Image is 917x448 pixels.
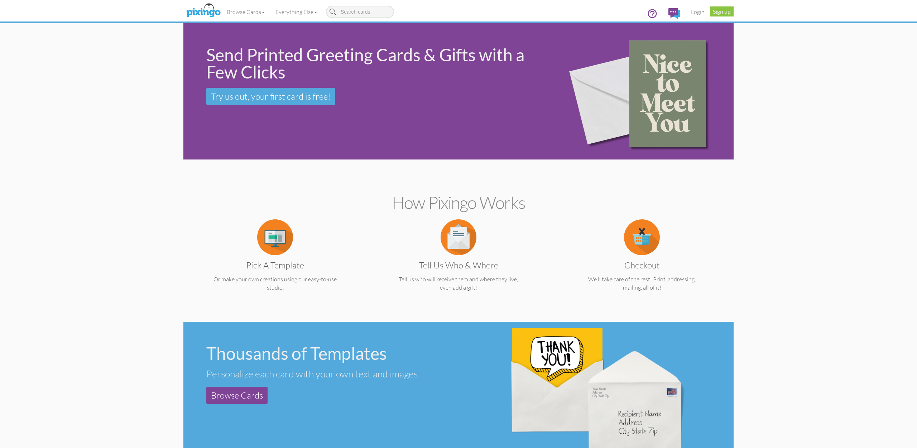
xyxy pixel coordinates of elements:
[270,3,322,21] a: Everything Else
[570,261,714,270] h3: Checkout
[206,46,544,81] div: Send Printed Greeting Cards & Gifts with a Few Clicks
[564,275,720,292] p: We'll take care of the rest! Print, addressing, mailing, all of it!
[211,91,331,102] span: Try us out, your first card is free!
[624,219,660,255] img: item.alt
[206,88,335,105] a: Try us out, your first card is free!
[381,275,536,292] p: Tell us who will receive them and where they live, even add a gift!
[197,275,353,292] p: Or make your own creations using our easy-to-use studio.
[206,345,453,362] div: Thousands of Templates
[441,219,476,255] img: item.alt
[197,233,353,292] a: Pick a Template Or make your own creations using our easy-to-use studio.
[206,368,453,380] div: Personalize each card with your own text and images.
[668,8,680,19] img: comments.svg
[203,261,347,270] h3: Pick a Template
[381,233,536,292] a: Tell us Who & Where Tell us who will receive them and where they live, even add a gift!
[206,387,268,404] a: Browse Cards
[686,3,710,21] a: Login
[257,219,293,255] img: item.alt
[221,3,270,21] a: Browse Cards
[710,6,734,16] a: Sign up
[564,233,720,292] a: Checkout We'll take care of the rest! Print, addressing, mailing, all of it!
[556,13,729,170] img: 15b0954d-2d2f-43ee-8fdb-3167eb028af9.png
[326,6,394,18] input: Search cards
[386,261,531,270] h3: Tell us Who & Where
[184,2,222,20] img: pixingo logo
[196,193,721,212] h2: How Pixingo works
